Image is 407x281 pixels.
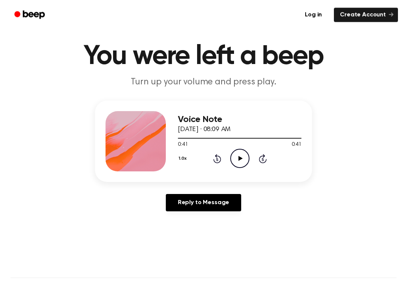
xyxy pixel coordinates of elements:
[166,194,241,212] a: Reply to Message
[59,76,348,89] p: Turn up your volume and press play.
[292,141,301,149] span: 0:41
[11,43,396,70] h1: You were left a beep
[297,6,329,24] a: Log in
[178,127,231,133] span: [DATE] · 08:09 AM
[9,8,52,23] a: Beep
[334,8,398,22] a: Create Account
[178,153,189,165] button: 1.0x
[178,141,188,149] span: 0:41
[178,115,301,125] h3: Voice Note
